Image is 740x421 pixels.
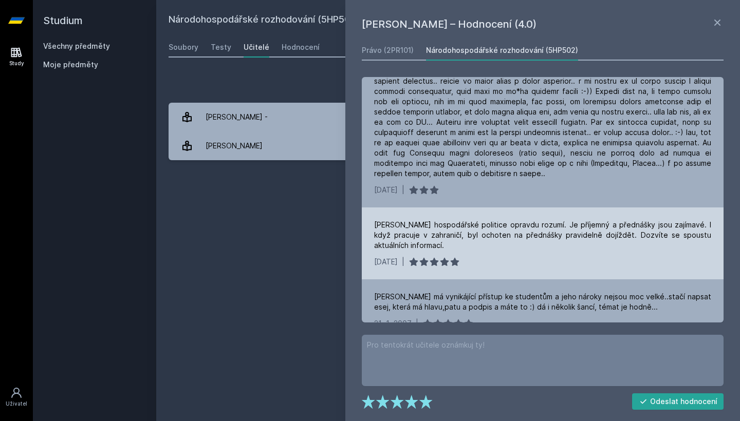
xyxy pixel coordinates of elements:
[211,42,231,52] div: Testy
[206,107,268,127] div: [PERSON_NAME] -
[244,37,269,58] a: Učitelé
[169,131,728,160] a: [PERSON_NAME] 6 hodnocení 4.0
[2,381,31,413] a: Uživatel
[169,37,198,58] a: Soubory
[282,42,320,52] div: Hodnocení
[244,42,269,52] div: Učitelé
[2,41,31,72] a: Study
[206,136,263,156] div: [PERSON_NAME]
[169,42,198,52] div: Soubory
[374,4,711,179] div: Lorem ip dolorsita conse adipisc. Eli Seddoeiu te inci utlab etdolo, mag aliquaen ad min venia - ...
[43,60,98,70] span: Moje předměty
[211,37,231,58] a: Testy
[169,12,613,29] h2: Národohospodářské rozhodování (5HP502)
[43,42,110,50] a: Všechny předměty
[6,400,27,408] div: Uživatel
[9,60,24,67] div: Study
[282,37,320,58] a: Hodnocení
[169,103,728,131] a: [PERSON_NAME] - 1 hodnocení 5.0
